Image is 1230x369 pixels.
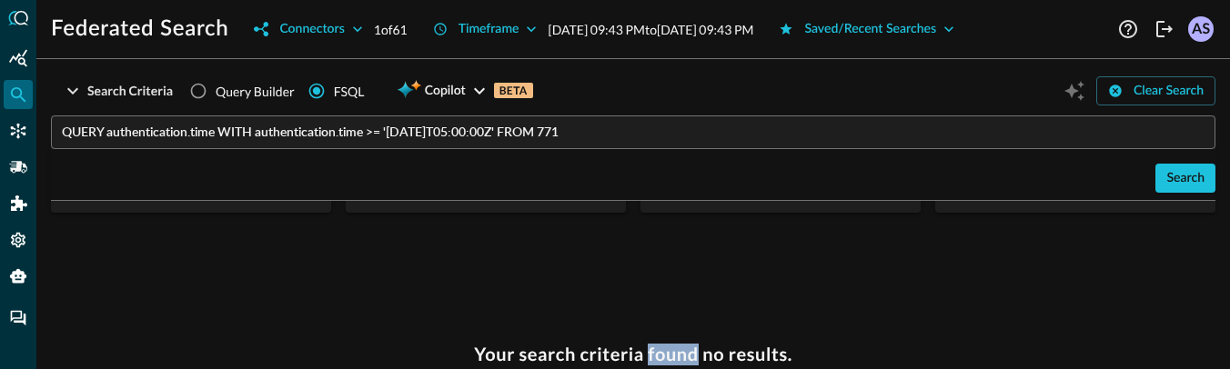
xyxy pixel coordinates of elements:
[1114,15,1143,44] button: Help
[804,18,936,41] div: Saved/Recent Searches
[4,262,33,291] div: Query Agent
[474,344,792,365] h3: Your search criteria found no results.
[548,20,753,39] p: [DATE] 09:43 PM to [DATE] 09:43 PM
[422,15,549,44] button: Timeframe
[1150,15,1179,44] button: Logout
[51,15,228,44] h1: Federated Search
[386,76,543,105] button: CopilotBETA
[374,20,408,39] p: 1 of 61
[4,153,33,182] div: Pipelines
[459,18,519,41] div: Timeframe
[216,82,295,101] span: Query Builder
[768,15,965,44] button: Saved/Recent Searches
[1166,167,1205,190] div: Search
[1155,164,1215,193] button: Search
[334,82,365,101] div: FSQL
[1188,16,1214,42] div: AS
[4,225,33,254] div: Settings
[243,15,373,44] button: Connectors
[1096,76,1215,105] button: Clear Search
[87,80,173,103] div: Search Criteria
[1134,80,1204,103] div: Clear Search
[4,80,33,109] div: Federated Search
[4,304,33,333] div: Chat
[51,76,184,105] button: Search Criteria
[4,44,33,73] div: Summary Insights
[62,115,1215,149] input: FSQL
[5,189,34,218] div: Addons
[4,116,33,145] div: Connectors
[494,83,533,98] p: BETA
[425,80,466,103] span: Copilot
[279,18,344,41] div: Connectors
